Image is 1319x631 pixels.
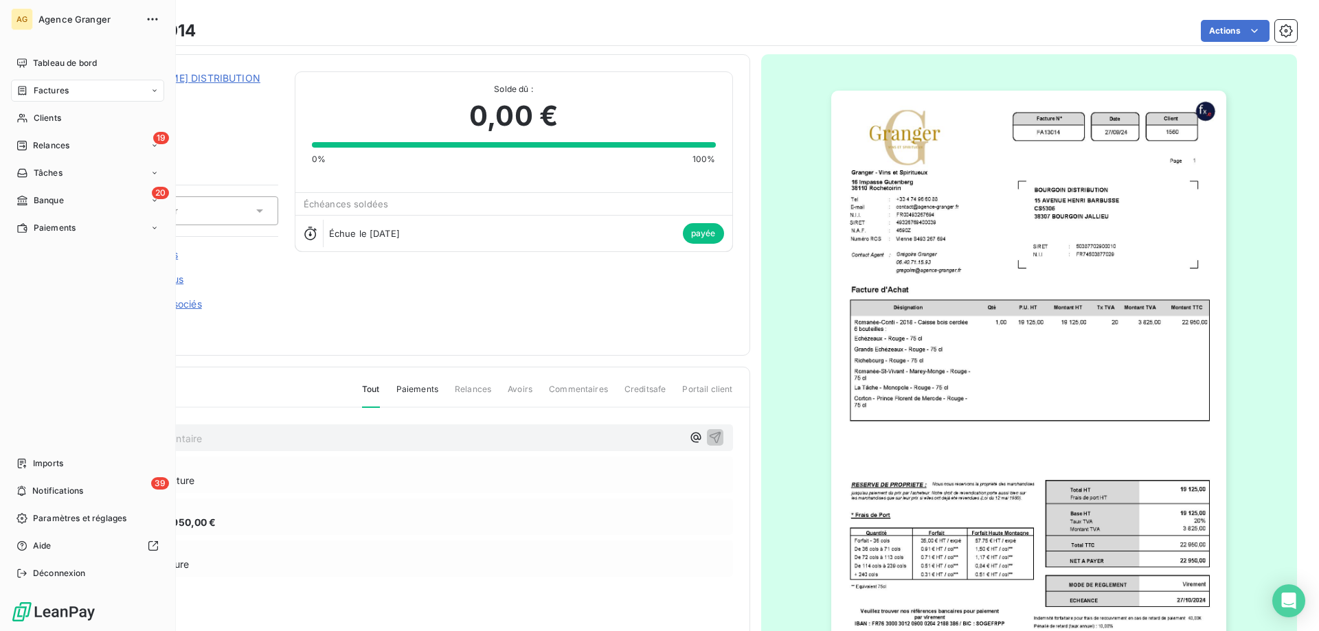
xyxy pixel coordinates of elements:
span: Paramètres et réglages [33,512,126,525]
a: [PERSON_NAME] DISTRIBUTION [108,72,260,84]
span: Relances [455,383,491,406]
span: Portail client [682,383,732,406]
span: 20 [152,187,169,199]
span: 0% [312,153,326,165]
span: 39 [151,477,169,490]
span: Échéances soldées [304,198,389,209]
span: 22 950,00 € [157,515,216,529]
span: Imports [33,457,63,470]
span: Banque [34,194,64,207]
div: Open Intercom Messenger [1272,584,1305,617]
span: Factures [34,84,69,97]
span: Commentaires [549,383,608,406]
a: Aide [11,535,164,557]
span: Tâches [34,167,63,179]
span: Tout [362,383,380,408]
span: Aide [33,540,52,552]
span: 19 [153,132,169,144]
span: Relances [33,139,69,152]
span: Avoirs [508,383,532,406]
span: 0,00 € [469,95,558,137]
span: payée [683,223,724,244]
span: Tableau de bord [33,57,97,69]
span: Échue le [DATE] [329,228,400,239]
span: Solde dû : [312,83,716,95]
span: Paiements [34,222,76,234]
span: Notifications [32,485,83,497]
span: Agence Granger [38,14,137,25]
span: 1560 [108,88,278,99]
div: AG [11,8,33,30]
span: Creditsafe [624,383,666,406]
button: Actions [1201,20,1270,42]
span: 100% [692,153,716,165]
span: Déconnexion [33,567,86,580]
span: Clients [34,112,61,124]
span: Paiements [396,383,438,406]
img: Logo LeanPay [11,601,96,623]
